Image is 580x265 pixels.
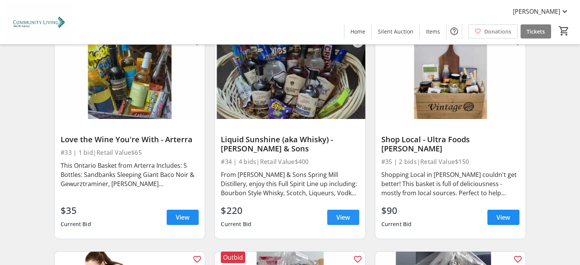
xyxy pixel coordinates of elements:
[381,156,519,167] div: #35 | 2 bids | Retail Value $150
[327,210,359,225] a: View
[375,34,525,119] img: Shop Local - Ultra Foods Milton
[557,24,571,38] button: Cart
[484,27,511,35] span: Donations
[221,135,359,153] div: Liquid Sunshine (aka Whisky) - [PERSON_NAME] & Sons
[381,170,519,198] div: Shopping Local in [PERSON_NAME] couldn't get better! This basket is full of deliciousness - mostl...
[353,255,362,264] mat-icon: favorite_outline
[344,24,371,39] a: Home
[487,210,519,225] a: View
[221,217,251,231] div: Current Bid
[381,217,412,231] div: Current Bid
[513,255,522,264] mat-icon: favorite_outline
[61,204,91,217] div: $35
[507,5,575,18] button: [PERSON_NAME]
[55,34,205,119] img: Love the Wine You're With - Arterra
[381,135,519,153] div: Shop Local - Ultra Foods [PERSON_NAME]
[521,24,551,39] a: Tickets
[167,210,199,225] a: View
[381,204,412,217] div: $90
[61,161,199,188] div: This Ontario Basket from Arterra Includes: 5 Bottles: Sandbanks Sleeping Giant Baco Noir & Gewurz...
[350,27,365,35] span: Home
[221,252,245,263] div: Outbid
[378,27,413,35] span: Silent Auction
[61,147,199,158] div: #33 | 1 bid | Retail Value $65
[221,156,359,167] div: #34 | 4 bids | Retail Value $400
[527,27,545,35] span: Tickets
[468,24,517,39] a: Donations
[193,255,202,264] mat-icon: favorite_outline
[176,213,190,222] span: View
[61,217,91,231] div: Current Bid
[221,204,251,217] div: $220
[447,24,462,39] button: Help
[426,27,440,35] span: Items
[215,34,365,119] img: Liquid Sunshine (aka Whisky) - Sleeman & Sons
[420,24,446,39] a: Items
[61,135,199,144] div: Love the Wine You're With - Arterra
[372,24,419,39] a: Silent Auction
[336,213,350,222] span: View
[513,7,560,16] span: [PERSON_NAME]
[221,170,359,198] div: From [PERSON_NAME] & Sons Spring Mill Distillery, enjoy this Full Spirit Line up including: Bourb...
[496,213,510,222] span: View
[5,3,72,41] img: Community Living North Halton's Logo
